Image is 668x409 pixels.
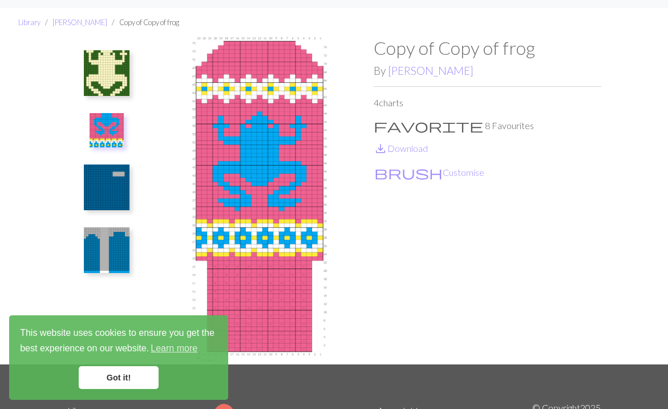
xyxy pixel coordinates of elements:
[146,37,374,364] img: mitten
[149,340,199,357] a: learn more about cookies
[374,165,443,181] span: brush
[374,37,601,59] h1: Copy of Copy of frog
[388,64,473,77] a: [PERSON_NAME]
[90,113,124,147] img: mitten
[84,227,129,273] img: thumb
[20,326,217,357] span: This website uses cookies to ensure you get the best experience on our website.
[374,119,483,133] i: Favourite
[374,96,601,110] p: 4 charts
[374,165,485,180] button: CustomiseCustomise
[84,50,129,96] img: frog
[374,142,387,155] i: Download
[9,315,228,400] div: cookieconsent
[374,64,601,77] h2: By
[52,18,107,27] a: [PERSON_NAME]
[374,119,601,133] p: 8 Favourites
[374,143,428,154] a: DownloadDownload
[18,18,41,27] a: Library
[79,366,159,389] a: dismiss cookie message
[84,165,129,210] img: mitten back
[374,141,387,157] span: save_alt
[374,118,483,134] span: favorite
[374,166,443,179] i: Customise
[107,17,179,28] li: Copy of Copy of frog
